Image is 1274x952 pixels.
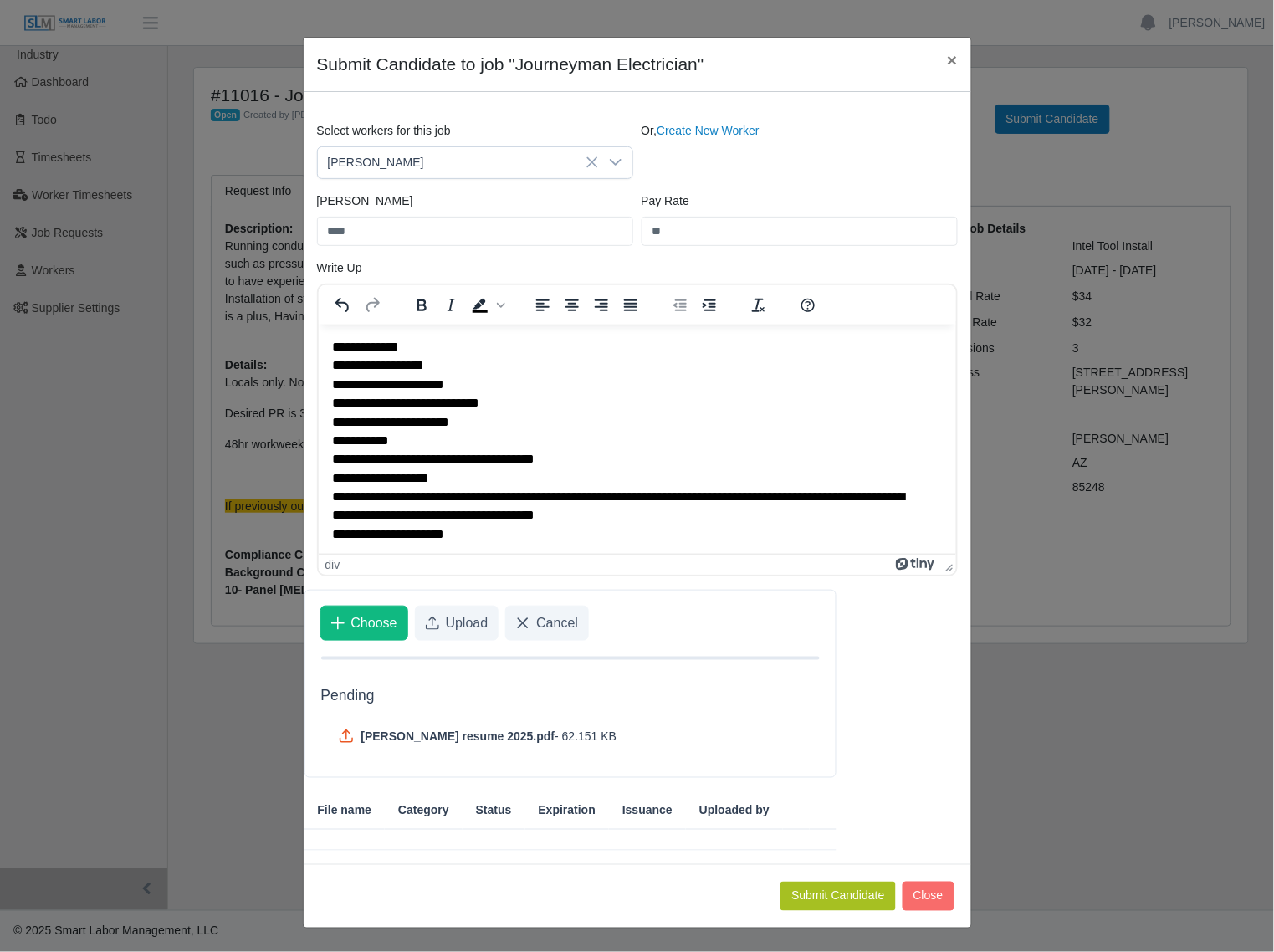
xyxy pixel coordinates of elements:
div: div [325,558,340,571]
button: Close [903,882,954,911]
span: Expiration [539,801,596,819]
div: Press the Up and Down arrow keys to resize the editor. [939,555,956,575]
button: Decrease indent [665,294,693,317]
span: Uploaded by [699,801,770,819]
button: Undo [329,294,357,317]
button: Help [793,294,821,317]
span: Cancel [536,613,578,633]
span: Issuance [622,801,673,819]
button: Choose [320,606,408,641]
button: Align left [528,294,556,317]
span: Category [398,801,449,819]
h4: Submit Candidate to job "Journeyman Electrician" [317,51,704,78]
div: Background color Black [465,294,507,317]
span: Gabriel Rios [318,147,599,178]
span: Upload [446,613,489,633]
button: Clear formatting [744,294,772,317]
button: Justify [616,294,644,317]
button: Increase indent [694,294,723,317]
button: Italic [436,294,464,317]
a: Create New Worker [657,124,760,137]
button: Upload [415,606,499,641]
button: Align center [557,294,586,317]
h5: Pending [321,687,821,704]
label: Write Up [317,259,362,277]
button: Submit Candidate [780,882,895,911]
button: Close [934,38,970,82]
span: File name [318,801,372,819]
span: Status [476,801,512,819]
button: Align right [586,294,615,317]
button: Cancel [505,606,589,641]
button: Bold [407,294,435,317]
button: Redo [357,294,386,317]
span: Choose [351,613,397,633]
div: Or, [637,122,962,179]
span: × [947,50,957,69]
label: Pay Rate [642,192,690,210]
label: [PERSON_NAME] [317,192,413,210]
span: - 62.151 KB [555,728,617,745]
span: [PERSON_NAME] resume 2025.pdf [361,728,555,745]
iframe: Rich Text Area [319,325,956,554]
a: Powered by Tiny [896,558,938,571]
label: Select workers for this job [317,122,451,140]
